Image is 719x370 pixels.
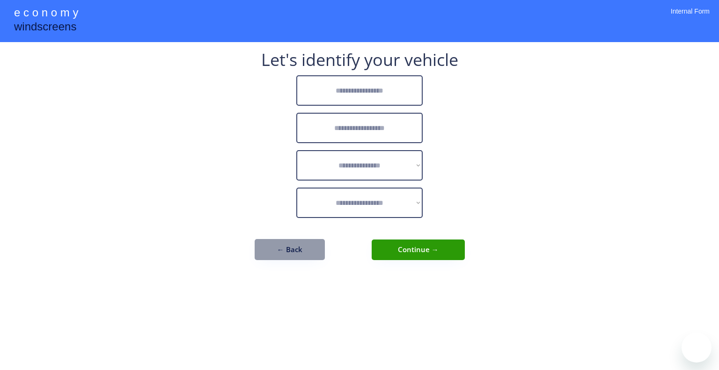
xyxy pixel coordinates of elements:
div: Internal Form [671,7,710,28]
div: windscreens [14,19,76,37]
div: e c o n o m y [14,5,78,22]
iframe: Button to launch messaging window [682,333,712,363]
button: ← Back [255,239,325,260]
button: Continue → [372,239,465,260]
div: Let's identify your vehicle [261,51,458,68]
